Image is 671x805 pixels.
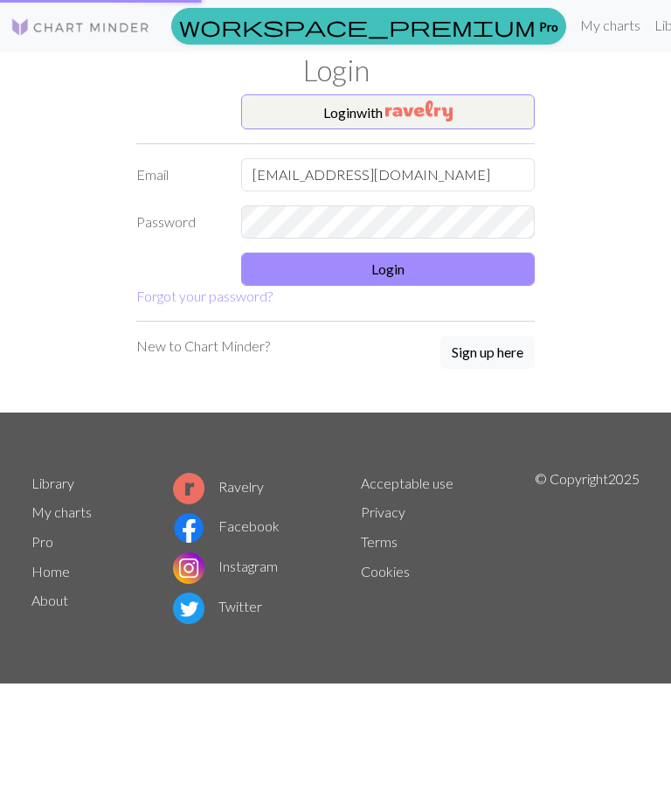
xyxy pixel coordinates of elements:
[31,475,74,491] a: Library
[385,101,453,121] img: Ravelry
[126,158,231,191] label: Email
[31,592,68,608] a: About
[21,52,650,87] h1: Login
[126,205,231,239] label: Password
[598,735,654,788] iframe: chat widget
[241,94,535,129] button: Loginwith
[173,598,262,614] a: Twitter
[173,552,204,584] img: Instagram logo
[173,593,204,624] img: Twitter logo
[179,14,536,38] span: workspace_premium
[173,478,264,495] a: Ravelry
[241,253,535,286] button: Login
[535,468,640,628] p: © Copyright 2025
[173,517,280,534] a: Facebook
[361,563,410,579] a: Cookies
[573,8,647,43] a: My charts
[31,503,92,520] a: My charts
[10,17,150,38] img: Logo
[173,473,204,504] img: Ravelry logo
[361,533,398,550] a: Terms
[361,503,405,520] a: Privacy
[31,533,53,550] a: Pro
[171,8,566,45] a: Pro
[31,563,70,579] a: Home
[136,288,273,304] a: Forgot your password?
[440,336,535,369] button: Sign up here
[440,336,535,371] a: Sign up here
[173,558,278,574] a: Instagram
[361,475,453,491] a: Acceptable use
[173,512,204,544] img: Facebook logo
[136,336,270,357] p: New to Chart Minder?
